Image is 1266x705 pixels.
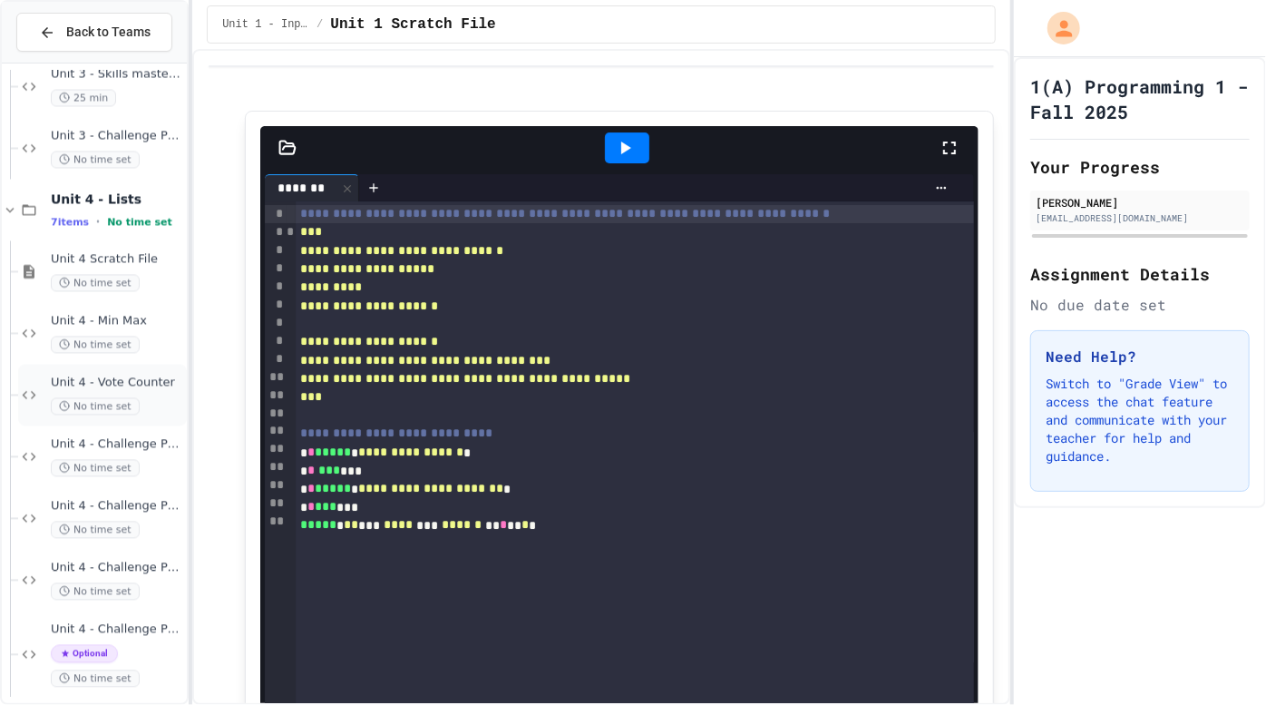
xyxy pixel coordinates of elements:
[51,436,183,452] span: Unit 4 - Challenge Project - Gimkit random name generator
[51,313,183,328] span: Unit 4 - Min Max
[51,89,116,106] span: 25 min
[51,128,183,143] span: Unit 3 - Challenge Project - 3 player Rock Paper Scissors
[51,560,183,575] span: Unit 4 - Challenge Project - Python Word Counter
[316,17,323,32] span: /
[1030,154,1250,180] h2: Your Progress
[16,13,172,52] button: Back to Teams
[1030,73,1250,124] h1: 1(A) Programming 1 - Fall 2025
[1030,294,1250,316] div: No due date set
[51,498,183,514] span: Unit 4 - Challenge Projects - Quizlet - Even groups
[222,17,309,32] span: Unit 1 - Inputs and Numbers
[1046,375,1234,465] p: Switch to "Grade View" to access the chat feature and communicate with your teacher for help and ...
[51,216,89,228] span: 7 items
[1046,346,1234,367] h3: Need Help?
[1036,194,1244,211] div: [PERSON_NAME]
[1028,7,1085,49] div: My Account
[330,14,495,35] span: Unit 1 Scratch File
[51,151,140,168] span: No time set
[96,214,100,229] span: •
[1030,261,1250,287] h2: Assignment Details
[51,336,140,353] span: No time set
[51,397,140,415] span: No time set
[51,622,183,637] span: Unit 4 - Challenge Project - Grade Calculator
[51,459,140,476] span: No time set
[66,23,151,42] span: Back to Teams
[1036,211,1244,225] div: [EMAIL_ADDRESS][DOMAIN_NAME]
[107,216,172,228] span: No time set
[51,191,183,207] span: Unit 4 - Lists
[51,521,140,538] span: No time set
[51,644,118,662] span: Optional
[51,670,140,687] span: No time set
[51,375,183,390] span: Unit 4 - Vote Counter
[51,274,140,291] span: No time set
[51,583,140,600] span: No time set
[51,66,183,82] span: Unit 3 - Skills mastery - Guess the Word
[51,251,183,267] span: Unit 4 Scratch File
